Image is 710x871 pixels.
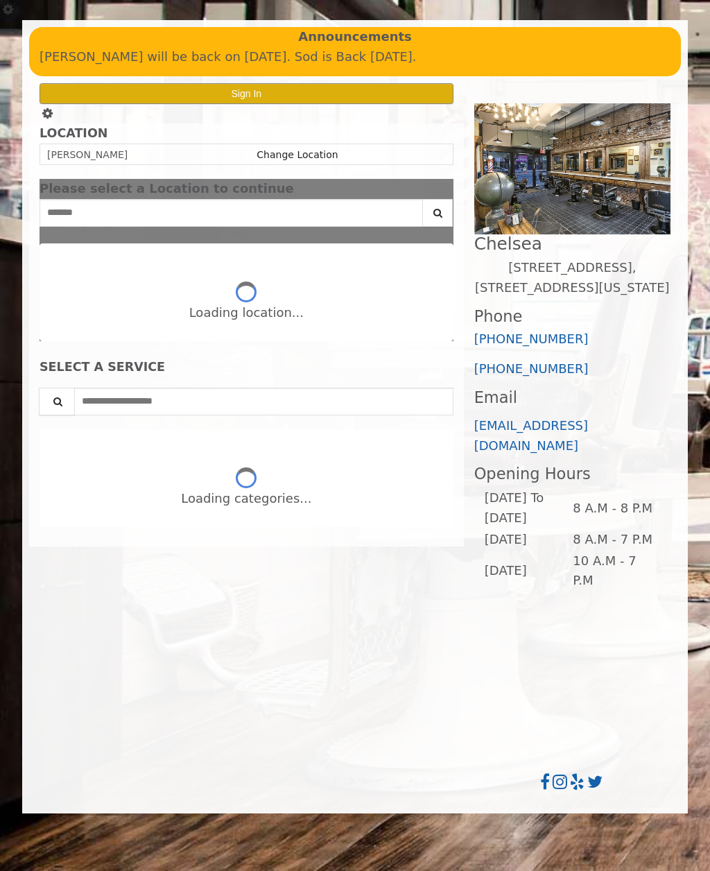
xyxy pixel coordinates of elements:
span: Please select a Location to continue [40,181,294,196]
td: [DATE] [484,529,572,551]
a: [PHONE_NUMBER] [474,331,589,346]
h2: Chelsea [474,234,670,253]
i: Search button [430,208,446,218]
td: 8 A.M - 7 P.M [572,529,661,551]
b: LOCATION [40,126,107,140]
a: [EMAIL_ADDRESS][DOMAIN_NAME] [474,418,588,453]
a: [PHONE_NUMBER] [474,361,589,376]
b: Announcements [298,27,412,47]
button: close dialog [433,184,453,193]
span: [PERSON_NAME] [47,149,128,160]
p: [PERSON_NAME] will be back on [DATE]. Sod is Back [DATE]. [40,47,670,67]
p: [STREET_ADDRESS],[STREET_ADDRESS][US_STATE] [474,258,670,298]
div: Loading categories... [181,489,311,509]
td: [DATE] [484,551,572,592]
button: Service Search [39,388,75,415]
td: 10 A.M - 7 P.M [572,551,661,592]
div: Loading location... [189,303,304,323]
input: Search Center [40,199,423,227]
td: [DATE] To [DATE] [484,488,572,529]
h3: Email [474,389,670,406]
td: 8 A.M - 8 P.M [572,488,661,529]
button: Sign In [40,83,453,103]
h3: Opening Hours [474,465,670,483]
div: SELECT A SERVICE [40,361,453,374]
h3: Phone [474,308,670,325]
a: Change Location [257,149,338,160]
div: Center Select [40,199,453,234]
